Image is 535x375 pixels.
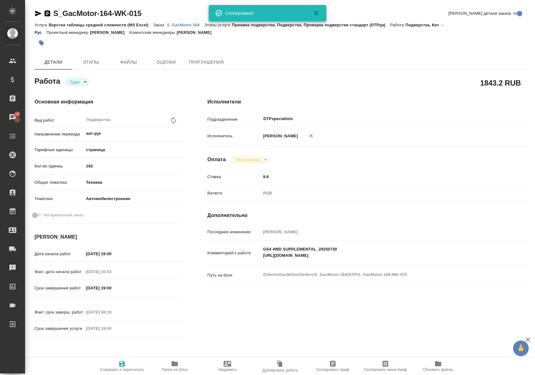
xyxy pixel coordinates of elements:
[364,367,407,372] span: Скопировать мини-бриф
[207,272,261,278] p: Путь на drive
[231,156,269,164] div: Сдан
[84,308,139,317] input: Пустое поле
[84,283,139,293] input: ✎ Введи что-нибудь
[261,269,501,280] textarea: /Clients/GacMotor/Orders/S_GacMotor-164/DTP/S_GacMotor-164-WK-015
[34,325,84,332] p: Срок завершения услуги
[423,367,453,372] span: Обновить файлы
[84,145,182,155] div: страница
[261,227,501,236] input: Пустое поле
[34,10,42,17] button: Скопировать ссылку для ЯМессенджера
[201,357,254,375] button: Уведомить
[44,10,51,17] button: Скопировать ссылку
[179,133,180,134] button: Open
[76,58,106,66] span: Этапы
[2,109,24,125] a: 10
[480,77,521,88] h2: 1843.2 RUB
[448,10,511,17] span: [PERSON_NAME] детали заказа
[34,98,182,106] h4: Основная информация
[177,30,216,35] p: [PERSON_NAME]
[68,79,82,85] button: Сдан
[153,23,167,27] p: Заказ:
[11,111,23,117] span: 10
[254,357,306,375] button: Дублировать работу
[262,368,298,372] span: Дублировать работу
[304,129,318,143] button: Удалить исполнителя
[412,357,464,375] button: Обновить файлы
[34,269,84,275] p: Факт. дата начала работ
[90,30,130,35] p: [PERSON_NAME]
[34,285,84,291] p: Срок завершения работ
[207,250,261,256] p: Комментарий к работе
[225,10,304,16] div: Скопировано!
[38,58,68,66] span: Детали
[53,9,141,18] a: S_GacMotor-164-WK-015
[84,249,139,258] input: ✎ Введи что-нибудь
[207,116,261,123] p: Подразделение
[162,367,188,372] span: Папка на Drive
[34,131,84,137] p: Направление перевода
[46,30,90,35] p: Проектный менеджер
[84,177,182,188] div: Техника
[34,309,84,315] p: Факт. срок заверш. работ
[84,267,139,276] input: Пустое поле
[65,78,89,86] div: Сдан
[306,357,359,375] button: Скопировать бриф
[218,367,237,372] span: Уведомить
[34,356,55,366] h2: Заказ
[204,23,232,27] p: Этапы услуги
[84,193,182,204] div: Автомобилестроение
[151,58,181,66] span: Оценки
[167,22,204,27] a: S_GacMotor-164
[34,117,84,124] p: Вид работ
[309,9,324,17] button: Закрыть
[516,342,526,355] span: 🙏
[232,23,390,27] p: Приемка подверстки, Подверстка, Проверка подверстки стандарт (DTPqa)
[148,357,201,375] button: Папка на Drive
[261,172,501,181] input: ✎ Введи что-нибудь
[96,357,148,375] button: Сохранить и пересчитать
[261,133,298,139] p: [PERSON_NAME]
[513,341,529,356] button: 🙏
[34,23,49,27] p: Услуга
[34,233,182,241] h4: [PERSON_NAME]
[207,98,528,106] h4: Исполнители
[234,157,262,162] button: Не оплачена
[359,357,412,375] button: Скопировать мини-бриф
[261,188,501,198] div: RUB
[390,23,405,27] p: Работа
[207,156,226,163] h4: Оплата
[167,23,204,27] p: S_GacMotor-164
[207,212,528,219] h4: Дополнительно
[207,133,261,139] p: Исполнитель
[34,196,84,202] p: Тематика
[34,179,84,186] p: Общая тематика
[207,229,261,235] p: Последнее изменение
[34,251,84,257] p: Дата начала работ
[100,367,144,372] span: Сохранить и пересчитать
[44,212,83,218] span: Нотариальный заказ
[207,174,261,180] p: Ставка
[34,163,84,169] p: Кол-во единиц
[34,75,60,86] h2: Работа
[261,244,501,261] textarea: GS4 4WD SUPPLEMENTAL_20250730 [URL][DOMAIN_NAME]
[130,30,177,35] p: Клиентские менеджеры
[498,118,499,119] button: Open
[316,367,349,372] span: Скопировать бриф
[189,58,224,66] span: Приглашения
[84,161,182,171] input: ✎ Введи что-нибудь
[34,36,48,50] button: Добавить тэг
[49,23,153,27] p: Верстка таблицы средней сложности (MS Excel)
[207,190,261,196] p: Валюта
[114,58,144,66] span: Файлы
[84,324,139,333] input: Пустое поле
[34,147,84,153] p: Тарифные единицы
